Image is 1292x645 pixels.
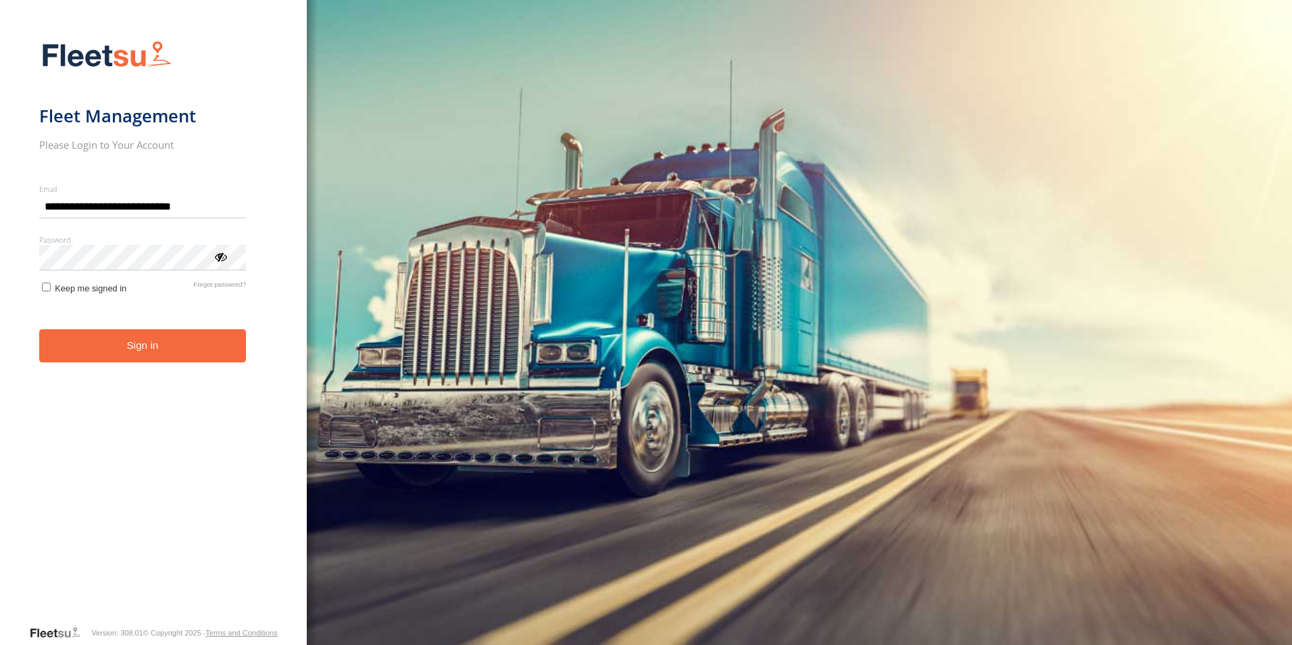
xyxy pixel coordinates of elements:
h1: Fleet Management [39,105,247,127]
div: Version: 308.01 [91,629,143,637]
div: © Copyright 2025 - [143,629,278,637]
label: Email [39,184,247,194]
a: Forgot password? [193,281,246,293]
form: main [39,32,268,625]
h2: Please Login to Your Account [39,138,247,151]
button: Sign in [39,329,247,362]
label: Password [39,235,247,245]
input: Keep me signed in [42,283,51,291]
span: Keep me signed in [55,283,126,293]
a: Terms and Conditions [205,629,277,637]
a: Visit our Website [29,626,91,640]
img: Fleetsu [39,38,174,72]
div: ViewPassword [214,249,227,263]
